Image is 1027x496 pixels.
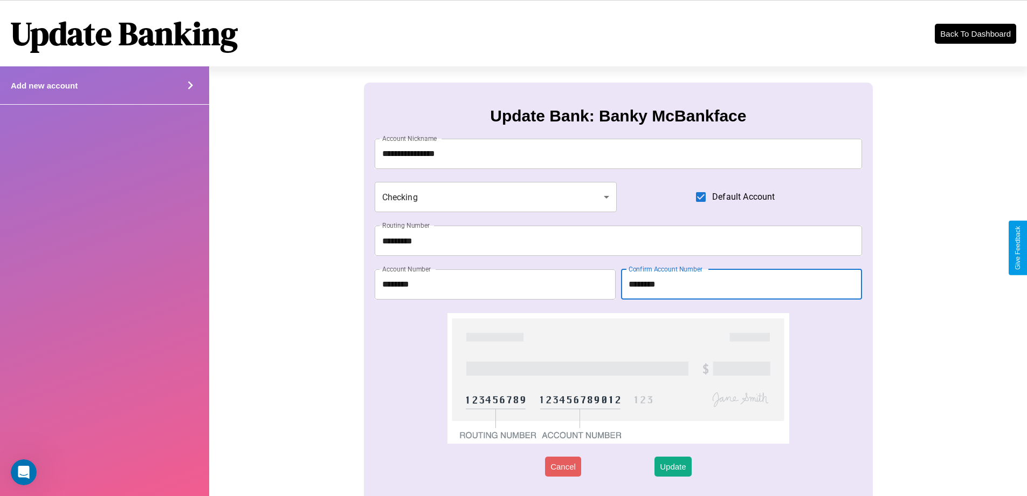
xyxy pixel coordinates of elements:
label: Confirm Account Number [629,264,702,274]
label: Routing Number [382,221,430,230]
button: Update [654,457,691,477]
button: Cancel [545,457,581,477]
h3: Update Bank: Banky McBankface [490,107,746,125]
label: Account Number [382,264,431,274]
label: Account Nickname [382,134,437,143]
div: Checking [375,182,617,212]
iframe: Intercom live chat [11,459,37,485]
img: check [447,313,789,444]
button: Back To Dashboard [935,24,1016,44]
div: Give Feedback [1014,226,1022,270]
span: Default Account [712,191,775,203]
h1: Update Banking [11,11,238,56]
h4: Add new account [11,81,78,90]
